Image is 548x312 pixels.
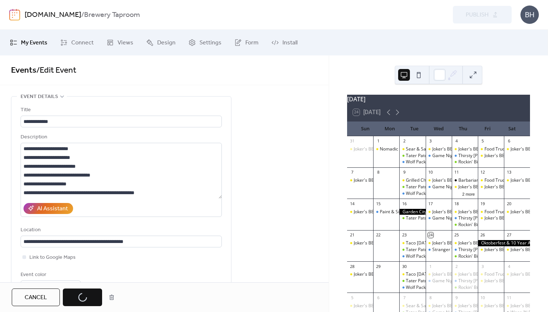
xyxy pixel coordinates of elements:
span: Event details [21,92,58,101]
span: Views [118,39,133,47]
div: Rockin' Bingo! [458,222,487,228]
div: Sear & Savor [406,146,433,152]
div: 19 [480,201,486,206]
div: Joker's BBQ [347,146,373,152]
a: Install [266,33,303,52]
div: Joker's BBQ [458,271,482,277]
div: Stranger Things Trivia [426,247,452,253]
div: 13 [506,170,512,175]
div: Joker's BBQ [347,303,373,309]
div: 10 [480,295,486,300]
div: Wolf Pack Running Club [399,253,425,260]
div: Tater Patch Tuesday [399,215,425,221]
div: Joker's BBQ [354,240,378,246]
div: Joker's BBQ [504,271,530,277]
span: / Edit Event [36,62,76,79]
a: Connect [55,33,99,52]
span: Cancel [25,293,47,302]
div: Joker's BBQ [484,278,508,284]
div: Joker's BBQ [478,247,504,253]
div: 30 [401,264,407,269]
button: 2 more [459,191,478,197]
div: Wed [426,121,451,136]
div: 6 [506,138,512,144]
div: Tater Patch [DATE] [406,184,445,190]
div: 31 [349,138,355,144]
div: Joker's BBQ [484,303,508,309]
div: Joker's BBQ [458,240,482,246]
div: Food Truck Fridays [484,271,523,277]
div: 9 [454,295,459,300]
div: Joker's BBQ [504,209,530,215]
div: Joker's BBQ [458,184,482,190]
div: Joker's BBQ [484,215,508,221]
div: Joker's BBQ [354,177,378,184]
div: Joker's BBQ [452,209,478,215]
button: AI Assistant [24,203,73,214]
div: Joker's BBQ [484,247,508,253]
div: Barbarians Give a Damn w/ Stay; and Play [458,177,544,184]
div: 8 [428,295,433,300]
div: Barbarians Give a Damn w/ Stay; and Play [452,177,478,184]
div: Joker's BBQ [478,184,504,190]
div: Joker's BBQ [347,209,373,215]
div: Joker's BBQ [504,177,530,184]
div: Wolf Pack Running Club [406,159,454,165]
div: Joker's BBQ [478,153,504,159]
div: 23 [401,232,407,238]
div: Sear & Savor [399,146,425,152]
div: Joker's BBQ [432,209,456,215]
div: Tater Patch [DATE] [406,215,445,221]
button: Cancel [12,289,60,306]
div: Tater Patch Tuesday [399,247,425,253]
div: [DATE] [347,95,530,104]
div: 29 [375,264,381,269]
div: Food Truck Fridays [484,177,523,184]
div: Tater Patch Tuesday [399,278,425,284]
a: Views [101,33,139,52]
div: 22 [375,232,381,238]
div: Rockin' Bingo! [458,284,487,291]
div: 3 [428,138,433,144]
div: Sat [500,121,524,136]
div: Game Night Live Trivia [426,184,452,190]
div: 21 [349,232,355,238]
div: Joker's BBQ [432,271,456,277]
div: Game Night Live Trivia [432,278,479,284]
a: Events [11,62,36,79]
span: Install [282,39,298,47]
div: Taco Tuesday [399,271,425,277]
div: Food Truck Fridays [484,146,523,152]
div: 1 [375,138,381,144]
div: Game Night Live Trivia [432,184,479,190]
div: Rockin' Bingo! [452,222,478,228]
div: 24 [428,232,433,238]
div: Thirsty Thor's Days: Live music & new beers on draft [452,247,478,253]
div: Joker's BBQ [347,271,373,277]
div: 27 [506,232,512,238]
div: 11 [506,295,512,300]
div: Joker's BBQ [432,146,456,152]
div: Joker's BBQ [432,303,456,309]
span: Design [157,39,176,47]
div: Joker's BBQ [452,271,478,277]
a: Form [229,33,264,52]
div: Joker's BBQ [504,247,530,253]
div: Rockin' Bingo! [452,159,478,165]
div: Joker's BBQ [354,209,378,215]
div: Wolf Pack Running Club [399,191,425,197]
div: Nomadic Oven Food Truck [380,146,433,152]
span: Form [245,39,259,47]
div: Joker's BBQ [347,240,373,246]
div: 14 [349,201,355,206]
div: Thirsty Thor's Days: Live music & new beers on draft [452,215,478,221]
div: Stranger Things Trivia [432,247,477,253]
div: Description [21,133,220,142]
div: Wolf Pack Running Club [399,284,425,291]
div: Joker's BBQ [452,184,478,190]
div: Paint & Sip with Indigo Easel [373,209,399,215]
div: Joker's BBQ [426,146,452,152]
div: 26 [480,232,486,238]
div: Taco [DATE] [406,240,431,246]
div: Wolf Pack Running Club [406,284,454,291]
